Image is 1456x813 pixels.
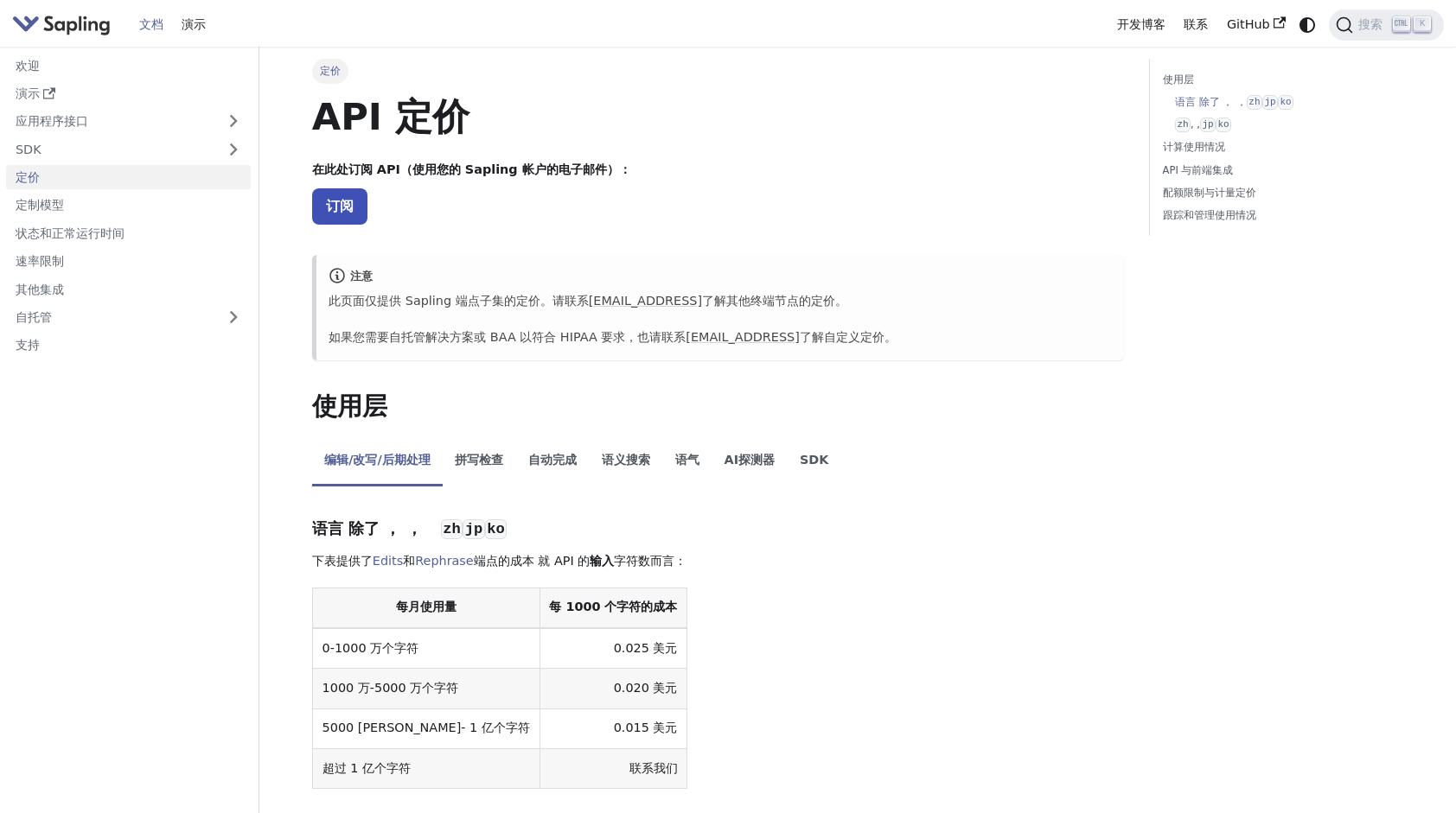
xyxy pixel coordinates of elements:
[6,165,251,190] a: 定价
[1163,139,1397,156] a: 计算使用情况
[415,554,474,568] a: Rephrase
[1163,72,1397,88] a: 使用层
[16,86,40,101] font: 演示
[1191,118,1200,130] font: , ,
[590,438,663,486] li: 语义搜索
[172,11,215,38] a: 演示
[216,109,251,134] button: 展开侧边栏类别“API”
[540,669,687,708] td: 0.020 美元
[441,519,463,540] code: zh
[485,519,507,540] code: ko
[788,438,841,486] li: SDK
[350,270,373,283] font: 注意
[590,554,614,568] strong: 输入
[312,588,540,628] th: 每月使用量
[6,276,251,302] a: 其他集成
[329,291,1112,312] p: 此页面仅提供 Sapling 端点子集的定价。请联系 了解其他终端节点的定价。
[540,748,687,788] td: 联系我们
[1175,117,1391,133] a: zh, ,jpko
[540,628,687,669] td: 0.025 美元
[6,81,251,106] a: 演示
[216,137,251,162] button: 展开侧边栏类别“SDK”
[312,628,540,669] td: 0-1000 万个字符
[1414,16,1431,32] kbd: K
[312,438,443,486] li: 编辑/改写/后期处理
[312,59,1125,83] nav: 面包屑
[6,193,251,218] a: 定制模型
[6,137,216,162] a: SDK
[12,12,117,37] a: Sapling.ai
[312,519,441,537] font: 语言 除了 ， ，
[1294,12,1319,37] button: 在深色和浅色模式之间切换（当前为系统模式）
[12,12,111,37] img: Sapling.ai
[1227,17,1270,31] font: GitHub
[1247,95,1262,110] code: zh
[329,327,1112,348] p: 如果您需要自托管解决方案或 BAA 以符合 HIPAA 要求，也请联系 了解自定义定价。
[1216,118,1231,132] code: ko
[312,669,540,708] td: 1000 万-5000 万个字符
[540,708,687,748] td: 0.015 美元
[1329,10,1444,41] button: 搜索 （Ctrl+K）
[312,708,540,748] td: 5000 [PERSON_NAME]- 1 亿个字符
[373,554,403,568] a: Edits
[312,551,1125,572] p: 下表提供了 和 端点的成本 就 API 的 字符数而言：
[443,438,516,486] li: 拼写检查
[1163,162,1397,179] a: API 与前端集成
[6,53,251,78] a: 欢迎
[312,391,1125,422] h2: 使用层
[1163,207,1397,224] a: 跟踪和管理使用情况
[6,249,251,274] a: 速率限制
[1175,118,1191,132] code: zh
[6,109,216,134] a: 应用程序接口
[1175,94,1391,111] a: 语言 除了 ， ，zhjpko
[589,294,702,308] a: [EMAIL_ADDRESS]
[540,588,687,628] th: 每 1000 个字符的成本
[1163,185,1397,201] a: 配额限制与计量定价
[1262,95,1278,110] code: jp
[6,220,251,245] a: 状态和正常运行时间
[312,93,1125,140] h1: API 定价
[1217,11,1294,38] a: GitHub
[516,438,590,486] li: 自动完成
[1175,96,1247,108] font: 语言 除了 ， ，
[1278,95,1293,110] code: ko
[1174,11,1217,38] a: 联系
[712,438,787,486] li: AI探测器
[130,11,173,38] a: 文档
[6,333,251,358] a: 支持
[662,438,712,486] li: 语气
[1108,11,1175,38] a: 开发博客
[463,519,484,540] code: jp
[1353,16,1393,33] span: 搜索
[1200,118,1216,132] code: jp
[312,188,367,224] a: 订阅
[6,305,251,330] a: 自托管
[312,748,540,788] td: 超过 1 亿个字符
[312,59,348,83] span: 定价
[686,330,799,344] a: [EMAIL_ADDRESS]
[312,162,631,176] strong: 在此处订阅 API（使用您的 Sapling 帐户的电子邮件）：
